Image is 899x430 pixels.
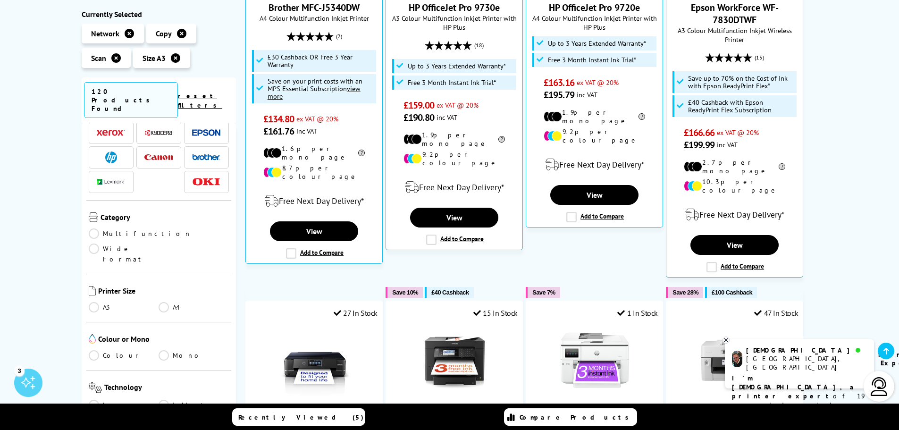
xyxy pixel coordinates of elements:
span: inc VAT [577,90,597,99]
div: modal_delivery [671,202,798,228]
a: Epson WorkForce WF-7840DTWF [419,388,490,397]
div: 1 In Stock [617,308,658,318]
div: [DEMOGRAPHIC_DATA] [746,346,866,354]
span: ex VAT @ 20% [296,114,338,123]
a: Epson Expression Photo XP-970 [279,388,350,397]
span: Save up to 70% on the Cost of Ink with Epson ReadyPrint Flex* [688,75,795,90]
li: 1.9p per mono page [403,131,505,148]
span: Copy [156,29,172,38]
a: A4 [159,302,229,312]
label: Add to Compare [286,248,344,259]
a: OKI [192,176,220,188]
span: Scan [91,53,106,63]
button: £100 Cashback [705,287,757,298]
img: Colour or Mono [89,334,96,344]
span: Up to 3 Years Extended Warranty* [408,62,506,70]
span: (15) [755,49,764,67]
a: HP OfficeJet Pro 9730e [409,1,500,14]
a: View [270,221,358,241]
div: modal_delivery [391,174,518,201]
span: Free 3 Month Instant Ink Trial* [548,56,636,64]
span: £199.99 [684,139,714,151]
span: Save 28% [672,289,698,296]
p: of 19 years! I can help you choose the right product [732,374,867,428]
a: View [410,208,498,228]
span: Size A3 [143,53,166,63]
img: Brother MFC-J6540DW [699,325,770,396]
label: Add to Compare [566,212,624,222]
span: £40 Cashback [431,289,469,296]
a: Mono [159,350,229,361]
span: Technology [104,382,229,395]
a: Recently Viewed (5) [232,408,365,426]
img: Brother [192,154,220,160]
span: (2) [336,27,342,45]
span: Save 10% [392,289,418,296]
a: Xerox [97,127,125,139]
span: ex VAT @ 20% [577,78,619,87]
a: HP [97,152,125,163]
label: Add to Compare [706,262,764,272]
a: Wide Format [89,244,159,264]
span: Network [91,29,119,38]
span: inc VAT [717,140,738,149]
a: Colour [89,350,159,361]
span: (18) [474,36,484,54]
span: £163.16 [544,76,574,89]
li: 8.7p per colour page [263,164,365,181]
a: View [690,235,778,255]
span: A4 Colour Multifunction Inkjet Printer with HP Plus [531,14,658,32]
img: Kyocera [144,129,173,136]
span: A4 Colour Multifunction Inkjet Printer [251,14,378,23]
span: £100 Cashback [712,289,752,296]
span: Save on your print costs with an MPS Essential Subscription [268,76,362,101]
button: £40 Cashback [425,287,473,298]
div: 15 In Stock [473,308,518,318]
button: Save 10% [386,287,423,298]
img: chris-livechat.png [732,351,742,367]
a: Epson WorkForce WF-7830DTWF [691,1,779,26]
img: user-headset-light.svg [870,377,889,396]
img: Canon [144,154,173,160]
img: Printer Size [89,286,96,295]
span: Category [101,212,229,224]
img: Lexmark [97,179,125,185]
div: 47 In Stock [754,308,798,318]
span: Colour or Mono [98,334,229,346]
span: Save 7% [532,289,555,296]
span: 120 Products Found [84,82,178,118]
img: Epson WorkForce WF-7840DTWF [419,325,490,396]
li: 9.2p per colour page [544,127,645,144]
span: Free 3 Month Instant Ink Trial* [408,79,496,86]
span: £40 Cashback with Epson ReadyPrint Flex Subscription [688,99,795,114]
img: OKI [192,178,220,186]
label: Add to Compare [426,235,484,245]
img: Category [89,212,98,222]
div: modal_delivery [531,152,658,178]
a: Brother [192,152,220,163]
span: £195.79 [544,89,574,101]
button: Save 28% [666,287,703,298]
a: A3 [89,302,159,312]
button: Save 7% [526,287,560,298]
li: 2.7p per mono page [684,158,785,175]
span: £190.80 [403,111,434,124]
span: inc VAT [437,113,457,122]
li: 9.2p per colour page [403,150,505,167]
span: Printer Size [98,286,229,297]
img: HP OfficeJet Pro 9730e (Box Opened) [559,325,630,396]
span: ex VAT @ 20% [437,101,479,110]
a: Inkjet [159,400,229,410]
img: Epson Expression Photo XP-970 [279,325,350,396]
span: £134.80 [263,113,294,125]
span: £30 Cashback OR Free 3 Year Warranty [268,53,374,68]
span: A3 Colour Multifunction Inkjet Wireless Printer [671,26,798,44]
u: view more [268,84,361,101]
a: reset filters [178,92,222,110]
a: Brother MFC-J6540DW [699,388,770,397]
a: Canon [144,152,173,163]
div: 27 In Stock [334,308,378,318]
div: [GEOGRAPHIC_DATA], [GEOGRAPHIC_DATA] [746,354,866,371]
li: 10.3p per colour page [684,177,785,194]
span: Up to 3 Years Extended Warranty* [548,40,646,47]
